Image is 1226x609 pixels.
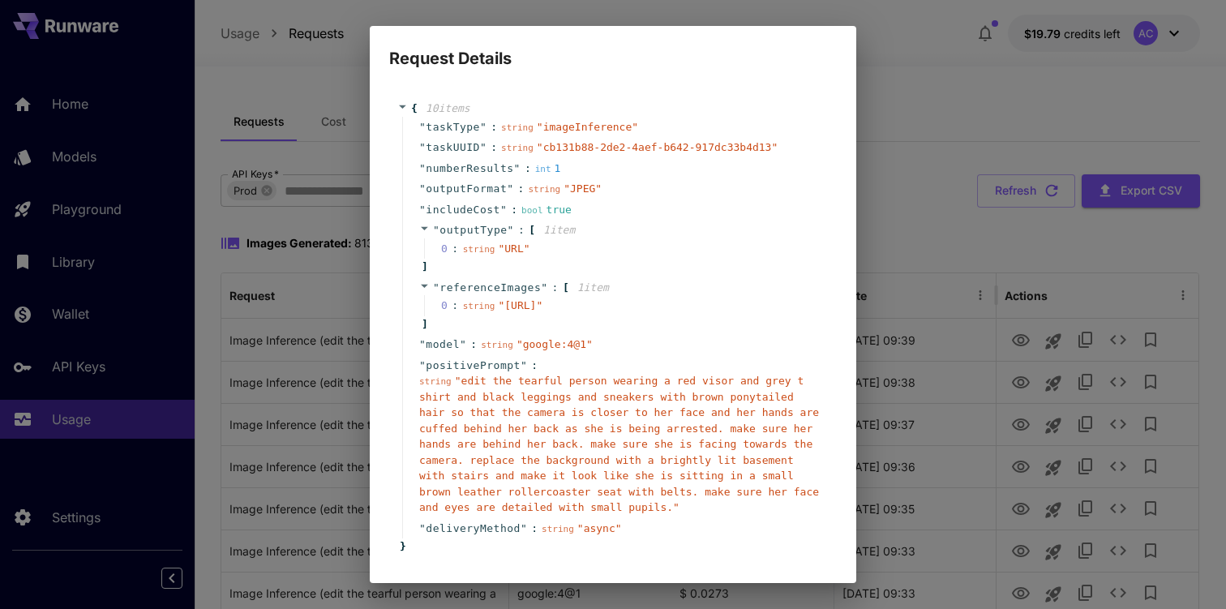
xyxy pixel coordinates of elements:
span: " [419,204,426,216]
span: { [411,101,418,117]
span: : [491,119,497,135]
span: " [433,281,439,294]
span: string [501,143,534,153]
div: true [521,202,572,218]
span: [ [563,280,569,296]
span: : [552,280,559,296]
span: : [525,161,531,177]
span: " [460,338,466,350]
span: string [419,376,452,387]
span: " google:4@1 " [517,338,593,350]
span: positivePrompt [426,358,521,374]
span: " [419,338,426,350]
div: 1 [535,161,561,177]
span: 0 [441,241,463,257]
span: " [419,359,426,371]
span: " cb131b88-2de2-4aef-b642-917dc33b4d13 " [537,141,778,153]
span: 1 item [543,224,575,236]
span: 1 item [577,281,609,294]
span: referenceImages [439,281,541,294]
span: : [470,337,477,353]
span: " edit the tearful person wearing a red visor and grey t shirt and black leggings and sneakers wi... [419,375,819,513]
span: " URL " [498,242,529,255]
span: model [426,337,460,353]
span: ] [419,316,428,332]
span: " [521,522,527,534]
span: deliveryMethod [426,521,521,537]
span: taskUUID [426,139,480,156]
span: 0 [441,298,463,314]
span: " [480,141,487,153]
span: " [433,224,439,236]
span: " async " [577,522,622,534]
span: [ [529,222,535,238]
span: : [511,202,517,218]
h2: Request Details [370,26,856,71]
span: : [518,181,525,197]
span: " [419,182,426,195]
div: : [452,298,458,314]
span: " [521,359,527,371]
span: includeCost [426,202,500,218]
span: " [507,182,513,195]
span: " [419,121,426,133]
span: taskType [426,119,480,135]
span: bool [521,205,543,216]
div: : [452,241,458,257]
span: string [528,184,560,195]
span: string [542,524,574,534]
span: " [URL] " [498,299,542,311]
span: outputFormat [426,181,507,197]
span: " [419,141,426,153]
span: " [514,162,521,174]
span: outputType [439,224,507,236]
span: " JPEG " [564,182,602,195]
span: " [419,162,426,174]
span: } [397,538,406,555]
span: string [463,244,495,255]
span: numberResults [426,161,513,177]
span: " [500,204,507,216]
span: : [491,139,497,156]
span: : [531,521,538,537]
span: string [463,301,495,311]
span: string [501,122,534,133]
span: string [481,340,513,350]
span: " [541,281,547,294]
span: ] [419,259,428,275]
span: : [518,222,525,238]
span: " [419,522,426,534]
span: " [480,121,487,133]
span: int [535,164,551,174]
span: " [508,224,514,236]
span: 10 item s [426,102,470,114]
span: " imageInference " [537,121,638,133]
span: : [531,358,538,374]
